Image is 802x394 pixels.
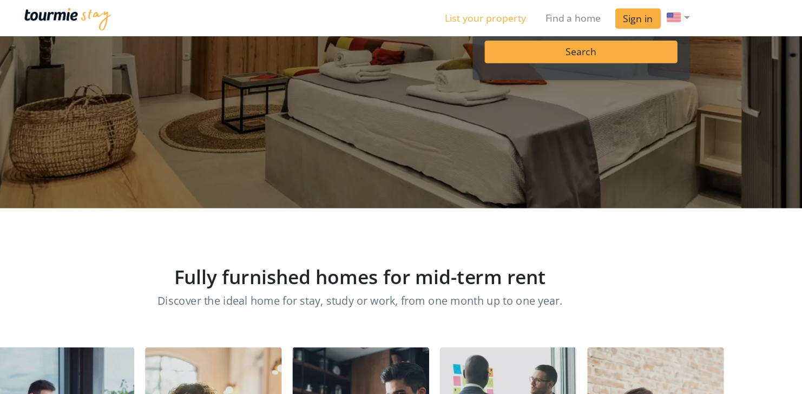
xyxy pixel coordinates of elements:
button: Search [514,37,689,57]
img: Tourmie Stay logo blue [97,7,176,28]
p: Discover the ideal home for stay, study or work, from one month up to one year. [4,266,798,280]
a: Find a home [561,5,628,27]
a: List your property [470,5,561,27]
h2: Fully furnished homes for mid-term rent [4,241,798,261]
a: Sign in [633,8,674,26]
